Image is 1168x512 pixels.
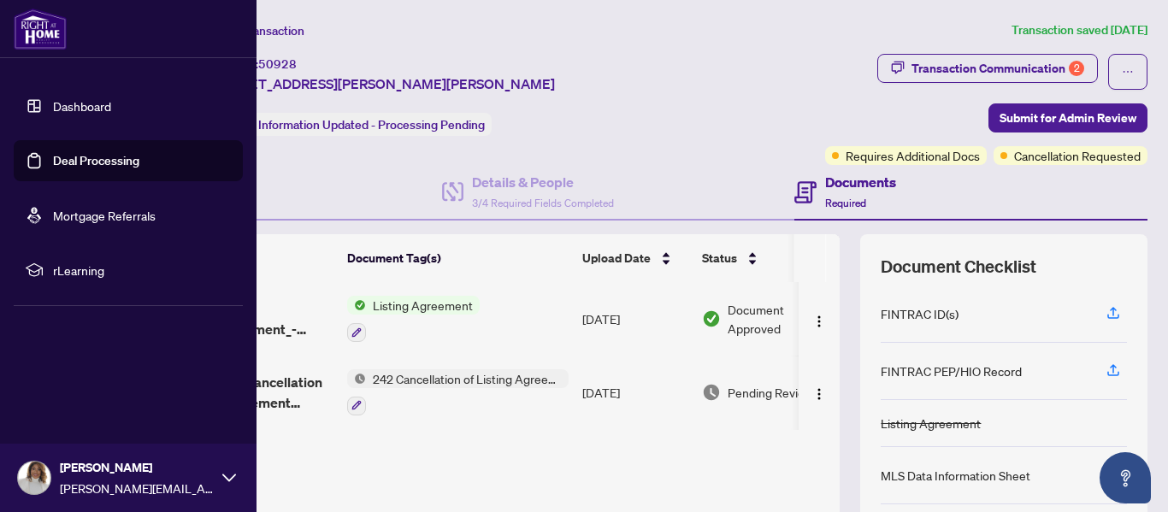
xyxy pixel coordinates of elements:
[1069,61,1084,76] div: 2
[258,117,485,132] span: Information Updated - Processing Pending
[728,383,813,402] span: Pending Review
[846,146,980,165] span: Requires Additional Docs
[728,300,817,338] span: Document Approved
[347,296,366,315] img: Status Icon
[805,379,833,406] button: Logo
[212,113,492,136] div: Status:
[472,197,614,209] span: 3/4 Required Fields Completed
[14,9,67,50] img: logo
[60,458,214,477] span: [PERSON_NAME]
[258,56,297,72] span: 50928
[702,249,737,268] span: Status
[1000,104,1136,132] span: Submit for Admin Review
[575,234,695,282] th: Upload Date
[18,462,50,494] img: Profile Icon
[881,414,981,433] div: Listing Agreement
[366,369,569,388] span: 242 Cancellation of Listing Agreement - Authority to Offer for Sale
[881,362,1022,380] div: FINTRAC PEP/HIO Record
[911,55,1084,82] div: Transaction Communication
[472,172,614,192] h4: Details & People
[881,466,1030,485] div: MLS Data Information Sheet
[702,309,721,328] img: Document Status
[702,383,721,402] img: Document Status
[881,255,1036,279] span: Document Checklist
[53,153,139,168] a: Deal Processing
[695,234,841,282] th: Status
[812,387,826,401] img: Logo
[988,103,1147,132] button: Submit for Admin Review
[881,304,959,323] div: FINTRAC ID(s)
[825,197,866,209] span: Required
[366,296,480,315] span: Listing Agreement
[1014,146,1141,165] span: Cancellation Requested
[575,282,695,356] td: [DATE]
[1012,21,1147,40] article: Transaction saved [DATE]
[575,356,695,429] td: [DATE]
[347,369,366,388] img: Status Icon
[805,305,833,333] button: Logo
[812,315,826,328] img: Logo
[340,234,575,282] th: Document Tag(s)
[60,479,214,497] span: [PERSON_NAME][EMAIL_ADDRESS][DOMAIN_NAME]
[212,74,555,94] span: [STREET_ADDRESS][PERSON_NAME][PERSON_NAME]
[582,249,651,268] span: Upload Date
[53,208,156,223] a: Mortgage Referrals
[347,369,569,415] button: Status Icon242 Cancellation of Listing Agreement - Authority to Offer for Sale
[347,296,480,342] button: Status IconListing Agreement
[213,23,304,38] span: View Transaction
[877,54,1098,83] button: Transaction Communication2
[53,98,111,114] a: Dashboard
[1122,66,1134,78] span: ellipsis
[825,172,896,192] h4: Documents
[53,261,231,280] span: rLearning
[1100,452,1151,503] button: Open asap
